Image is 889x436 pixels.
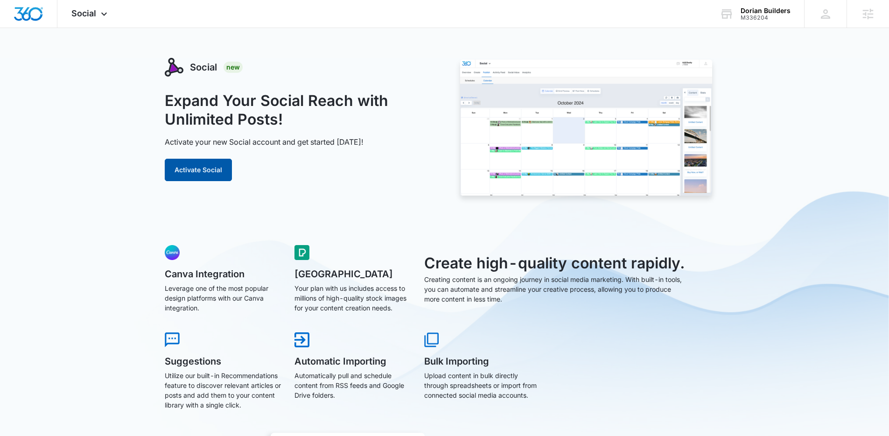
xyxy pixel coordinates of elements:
[165,283,281,313] p: Leverage one of the most popular design platforms with our Canva integration.
[165,91,434,129] h1: Expand Your Social Reach with Unlimited Posts!
[71,8,96,18] span: Social
[741,14,791,21] div: account id
[424,371,541,400] p: Upload content in bulk directly through spreadsheets or import from connected social media accounts.
[294,269,411,279] h5: [GEOGRAPHIC_DATA]
[190,60,217,74] h3: Social
[165,136,364,148] p: Activate your new Social account and get started [DATE]!
[424,357,541,366] h5: Bulk Importing
[424,274,686,304] p: Creating content is an ongoing journey in social media marketing. With built-in tools, you can au...
[165,159,232,181] button: Activate Social
[165,371,281,410] p: Utilize our built-in Recommendations feature to discover relevant articles or posts and add them ...
[165,357,281,366] h5: Suggestions
[294,371,411,400] p: Automatically pull and schedule content from RSS feeds and Google Drive folders.
[294,357,411,366] h5: Automatic Importing
[741,7,791,14] div: account name
[224,62,243,73] div: New
[294,283,411,313] p: Your plan with us includes access to millions of high-quality stock images for your content creat...
[424,252,686,274] h3: Create high-quality content rapidly.
[165,269,281,279] h5: Canva Integration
